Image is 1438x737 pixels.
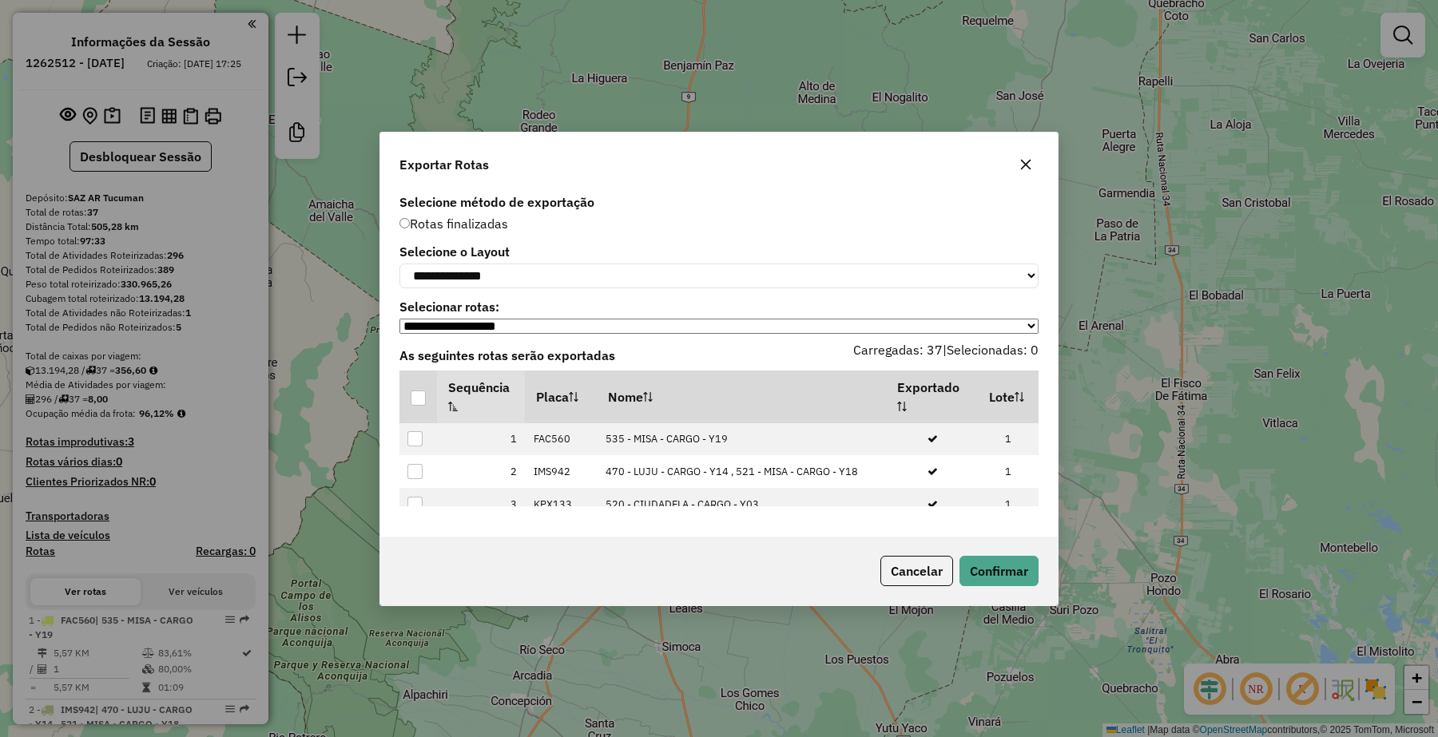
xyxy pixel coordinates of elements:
[399,155,489,174] span: Exportar Rotas
[979,370,1039,423] th: Lote
[947,342,1039,358] span: Selecionadas: 0
[399,192,1039,212] label: Selecione método de exportação
[979,488,1039,521] td: 1
[887,370,979,423] th: Exportado
[979,423,1039,456] td: 1
[399,347,615,363] strong: As seguintes rotas serão exportadas
[597,488,886,521] td: 520 - CIUDADELA - CARGO - Y03
[437,488,525,521] td: 3
[525,488,597,521] td: KPX133
[525,455,597,488] td: IMS942
[597,370,886,423] th: Nome
[399,216,508,232] span: Rotas finalizadas
[437,423,525,456] td: 1
[597,455,886,488] td: 470 - LUJU - CARGO - Y14 , 521 - MISA - CARGO - Y18
[719,340,1048,370] div: |
[525,370,597,423] th: Placa
[437,370,525,423] th: Sequência
[525,423,597,456] td: FAC560
[399,242,1039,261] label: Selecione o Layout
[979,455,1039,488] td: 1
[437,455,525,488] td: 2
[959,556,1039,586] button: Confirmar
[853,342,943,358] span: Carregadas: 37
[597,423,886,456] td: 535 - MISA - CARGO - Y19
[880,556,953,586] button: Cancelar
[399,297,1039,316] label: Selecionar rotas:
